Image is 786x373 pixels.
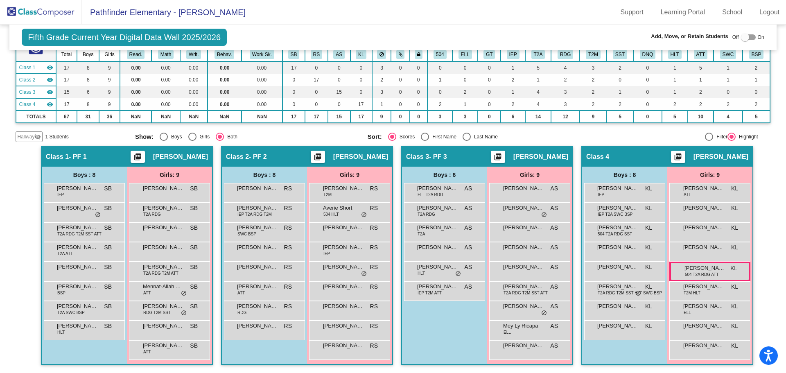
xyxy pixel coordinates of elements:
[190,184,198,193] span: SB
[507,50,519,59] button: IEP
[613,50,627,59] button: SST
[361,212,367,218] span: do_not_disturb_alt
[215,50,234,59] button: Behav.
[284,204,292,212] span: RS
[307,167,392,183] div: Girls: 9
[714,86,743,98] td: 0
[328,111,350,123] td: 15
[410,47,428,61] th: Keep with teacher
[743,74,770,86] td: 1
[683,184,724,192] span: [PERSON_NAME]
[313,153,323,164] mat-icon: picture_as_pdf
[288,50,300,59] button: SB
[607,74,633,86] td: 0
[683,204,724,212] span: [PERSON_NAME]
[749,50,764,59] button: BSP
[282,47,305,61] th: Sophia Butler
[531,50,545,59] button: T2A
[350,61,372,74] td: 0
[47,64,53,71] mat-icon: visibility
[56,111,77,123] td: 67
[391,111,409,123] td: 0
[525,47,551,61] th: Tier 2A Reading Intervention at some point in the 2024-25 school year
[501,98,525,111] td: 2
[580,61,607,74] td: 3
[418,211,435,217] span: T2A RDG
[56,86,77,98] td: 15
[391,86,409,98] td: 0
[525,98,551,111] td: 4
[135,133,361,141] mat-radio-group: Select an option
[688,47,714,61] th: Attendance Concerns
[19,88,35,96] span: Class 3
[57,224,98,232] span: [PERSON_NAME]
[427,111,452,123] td: 3
[333,153,388,161] span: [PERSON_NAME]
[77,74,99,86] td: 8
[452,86,478,98] td: 2
[743,47,770,61] th: Behavior Support Plan at some point during 2024-25 school year
[645,204,652,212] span: KL
[16,86,56,98] td: Ashley Schultz - PF 3
[391,74,409,86] td: 0
[503,184,544,192] span: [PERSON_NAME]
[333,50,345,59] button: AS
[168,133,182,140] div: Boys
[151,111,180,123] td: NaN
[503,204,544,212] span: [PERSON_NAME]
[56,74,77,86] td: 17
[57,184,98,192] span: [PERSON_NAME]
[483,50,495,59] button: GT
[501,74,525,86] td: 2
[551,86,580,98] td: 3
[350,86,372,98] td: 0
[743,86,770,98] td: 0
[370,184,378,193] span: RS
[323,192,332,198] span: T2M
[56,98,77,111] td: 17
[487,167,572,183] div: Girls: 9
[418,192,443,198] span: ELL T2A RDG
[633,86,662,98] td: 0
[305,47,328,61] th: Racheal Szarwinski
[282,61,305,74] td: 17
[651,32,728,41] span: Add, Move, or Retain Students
[180,61,208,74] td: 0.00
[406,153,429,161] span: Class 3
[153,153,208,161] span: [PERSON_NAME]
[158,50,174,59] button: Math
[550,204,558,212] span: AS
[743,98,770,111] td: 2
[471,133,498,140] div: Last Name
[714,47,743,61] th: Saw Social Worker or Counselor in 2024-25 school year
[688,74,714,86] td: 1
[186,50,201,59] button: Writ.
[633,111,662,123] td: 0
[151,86,180,98] td: 0.00
[180,98,208,111] td: 0.00
[684,192,691,198] span: ATT
[372,86,391,98] td: 3
[328,74,350,86] td: 0
[305,86,328,98] td: 0
[151,61,180,74] td: 0.00
[34,133,41,140] mat-icon: visibility_off
[284,224,292,232] span: RS
[16,61,56,74] td: Sophia Butler - PF 1
[120,61,151,74] td: 0.00
[662,61,688,74] td: 1
[586,50,601,59] button: T2M
[391,61,409,74] td: 0
[640,50,655,59] button: DNQ
[452,111,478,123] td: 3
[120,111,151,123] td: NaN
[541,212,547,218] span: do_not_disturb_alt
[410,111,428,123] td: 0
[688,111,714,123] td: 10
[493,153,503,164] mat-icon: picture_as_pdf
[452,98,478,111] td: 1
[372,47,391,61] th: Keep away students
[370,204,378,212] span: RS
[95,212,101,218] span: do_not_disturb_alt
[104,204,112,212] span: SB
